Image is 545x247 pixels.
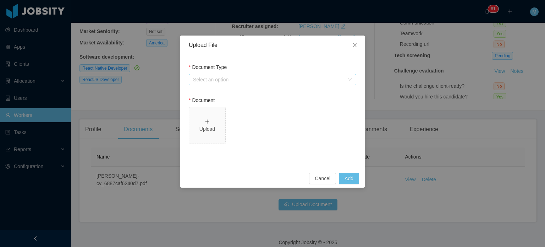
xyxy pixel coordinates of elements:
[192,125,222,133] div: Upload
[339,173,359,184] button: Add
[309,173,336,184] button: Cancel
[348,77,352,82] i: icon: down
[345,36,365,55] button: Close
[189,64,227,70] label: Document Type
[352,42,358,48] i: icon: close
[189,41,356,49] div: Upload File
[189,107,225,144] span: icon: plusUpload
[205,119,210,124] i: icon: plus
[193,76,344,83] div: Select an option
[189,97,215,103] label: Document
